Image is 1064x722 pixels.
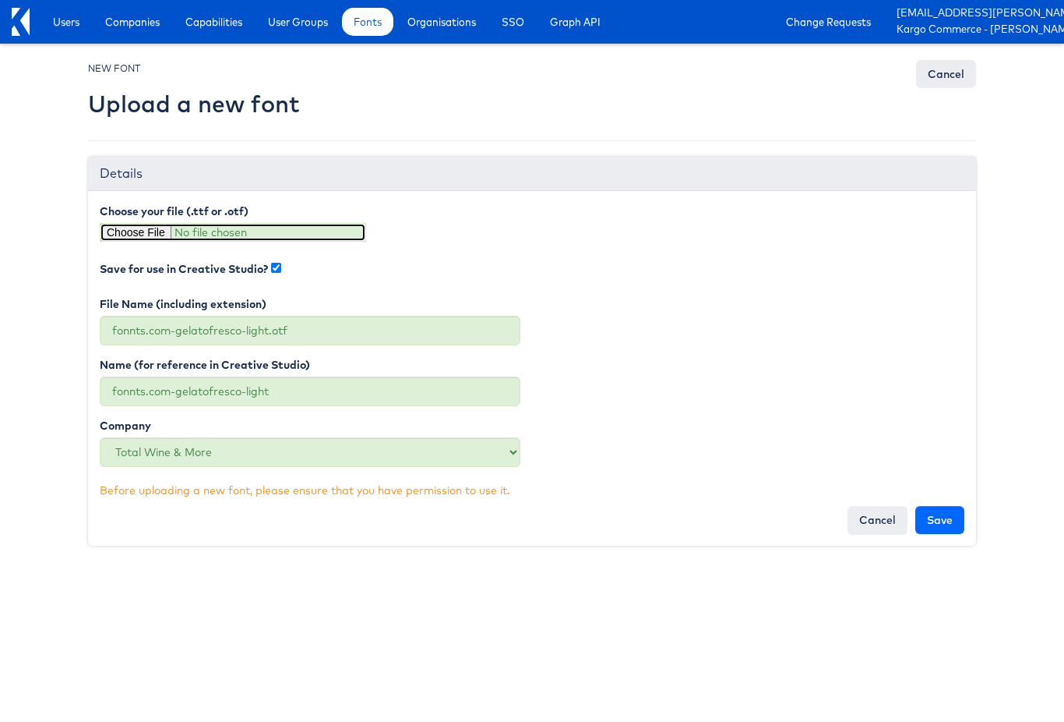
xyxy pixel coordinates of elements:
[100,316,520,345] input: FileName.ttf*
[916,60,976,88] a: Cancel
[100,357,310,373] label: Name (for reference in Creative Studio)
[538,8,612,36] a: Graph API
[100,296,266,312] label: File Name (including extension)
[41,8,91,36] a: Users
[174,8,254,36] a: Capabilities
[502,14,524,30] span: SSO
[53,14,79,30] span: Users
[847,506,907,534] a: Cancel
[100,377,520,406] input: Font name*
[407,14,476,30] span: Organisations
[100,418,151,434] label: Company
[268,14,328,30] span: User Groups
[897,22,1052,38] a: Kargo Commerce - [PERSON_NAME]
[256,8,340,36] a: User Groups
[100,261,268,277] label: Save for use in Creative Studio?
[774,8,883,36] a: Change Requests
[88,483,976,498] div: Before uploading a new font, please ensure that you have permission to use it.
[342,8,393,36] a: Fonts
[88,62,140,74] small: NEW FONT
[185,14,242,30] span: Capabilities
[105,14,160,30] span: Companies
[100,204,248,219] label: Choose your file (.ttf or .otf)
[93,8,171,36] a: Companies
[897,5,1052,22] a: [EMAIL_ADDRESS][PERSON_NAME][DOMAIN_NAME]
[550,14,601,30] span: Graph API
[88,157,976,191] div: Details
[354,14,382,30] span: Fonts
[490,8,536,36] a: SSO
[88,91,300,117] h2: Upload a new font
[915,506,964,534] input: Save
[396,8,488,36] a: Organisations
